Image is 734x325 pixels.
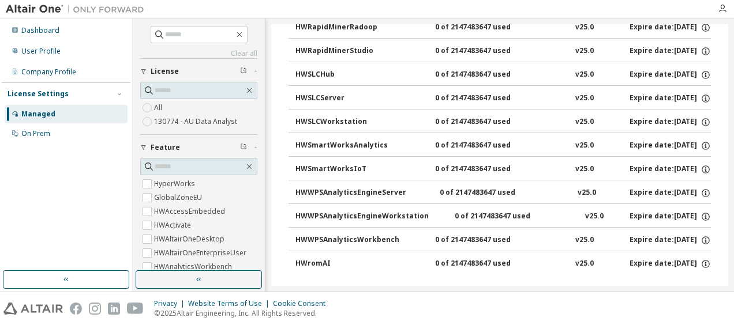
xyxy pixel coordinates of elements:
[435,22,539,33] div: 0 of 2147483647 used
[630,211,711,222] div: Expire date: [DATE]
[295,164,399,175] div: HWSmartWorksIoT
[21,26,59,35] div: Dashboard
[630,70,711,80] div: Expire date: [DATE]
[151,67,179,76] span: License
[140,135,257,160] button: Feature
[154,218,193,232] label: HWActivate
[21,67,76,77] div: Company Profile
[70,303,82,315] img: facebook.svg
[295,117,399,127] div: HWSLCWorkstation
[575,117,594,127] div: v25.0
[295,93,399,104] div: HWSLCServer
[127,303,144,315] img: youtube.svg
[578,188,596,198] div: v25.0
[295,251,711,277] button: HWromAI0 of 2147483647 usedv25.0Expire date:[DATE]
[575,164,594,175] div: v25.0
[630,259,711,269] div: Expire date: [DATE]
[575,141,594,151] div: v25.0
[575,70,594,80] div: v25.0
[295,204,711,229] button: HWWPSAnalyticsEngineWorkstation0 of 2147483647 usedv25.0Expire date:[DATE]
[295,141,399,151] div: HWSmartWorksAnalytics
[3,303,63,315] img: altair_logo.svg
[154,260,234,274] label: HWAnalyticsWorkbench
[575,22,594,33] div: v25.0
[154,246,249,260] label: HWAltairOneEnterpriseUser
[240,67,247,76] span: Clear filter
[154,232,227,246] label: HWAltairOneDesktop
[435,93,539,104] div: 0 of 2147483647 used
[140,49,257,58] a: Clear all
[154,191,204,205] label: GlobalZoneEU
[630,46,711,56] div: Expire date: [DATE]
[295,109,711,135] button: HWSLCWorkstation0 of 2147483647 usedv25.0Expire date:[DATE]
[108,303,120,315] img: linkedin.svg
[575,46,594,56] div: v25.0
[21,129,50,138] div: On Prem
[188,299,273,308] div: Website Terms of Use
[630,188,711,198] div: Expire date: [DATE]
[295,180,711,206] button: HWWPSAnalyticsEngineServer0 of 2147483647 usedv25.0Expire date:[DATE]
[295,228,711,253] button: HWWPSAnalyticsWorkbench0 of 2147483647 usedv25.0Expire date:[DATE]
[89,303,101,315] img: instagram.svg
[295,39,711,64] button: HWRapidMinerStudio0 of 2147483647 usedv25.0Expire date:[DATE]
[154,101,164,115] label: All
[295,86,711,111] button: HWSLCServer0 of 2147483647 usedv25.0Expire date:[DATE]
[435,164,539,175] div: 0 of 2147483647 used
[630,235,711,245] div: Expire date: [DATE]
[630,141,711,151] div: Expire date: [DATE]
[273,299,332,308] div: Cookie Consent
[151,143,180,152] span: Feature
[140,59,257,84] button: License
[455,211,559,222] div: 0 of 2147483647 used
[435,117,539,127] div: 0 of 2147483647 used
[575,259,594,269] div: v25.0
[154,299,188,308] div: Privacy
[295,133,711,158] button: HWSmartWorksAnalytics0 of 2147483647 usedv25.0Expire date:[DATE]
[154,177,197,191] label: HyperWorks
[240,143,247,152] span: Clear filter
[6,3,150,15] img: Altair One
[295,62,711,88] button: HWSLCHub0 of 2147483647 usedv25.0Expire date:[DATE]
[295,15,711,40] button: HWRapidMinerRadoop0 of 2147483647 usedv25.0Expire date:[DATE]
[435,46,539,56] div: 0 of 2147483647 used
[21,47,61,56] div: User Profile
[435,235,539,245] div: 0 of 2147483647 used
[630,22,711,33] div: Expire date: [DATE]
[295,188,406,198] div: HWWPSAnalyticsEngineServer
[154,308,332,318] p: © 2025 Altair Engineering, Inc. All Rights Reserved.
[585,211,604,222] div: v25.0
[295,46,399,56] div: HWRapidMinerStudio
[435,70,539,80] div: 0 of 2147483647 used
[154,115,239,129] label: 130774 - AU Data Analyst
[435,141,539,151] div: 0 of 2147483647 used
[21,109,55,119] div: Managed
[440,188,544,198] div: 0 of 2147483647 used
[435,259,539,269] div: 0 of 2147483647 used
[295,157,711,182] button: HWSmartWorksIoT0 of 2147483647 usedv25.0Expire date:[DATE]
[154,205,227,218] label: HWAccessEmbedded
[575,235,594,245] div: v25.0
[295,211,429,222] div: HWWPSAnalyticsEngineWorkstation
[295,70,399,80] div: HWSLCHub
[630,117,711,127] div: Expire date: [DATE]
[630,93,711,104] div: Expire date: [DATE]
[295,235,399,245] div: HWWPSAnalyticsWorkbench
[295,259,399,269] div: HWromAI
[295,22,399,33] div: HWRapidMinerRadoop
[630,164,711,175] div: Expire date: [DATE]
[8,89,69,99] div: License Settings
[575,93,594,104] div: v25.0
